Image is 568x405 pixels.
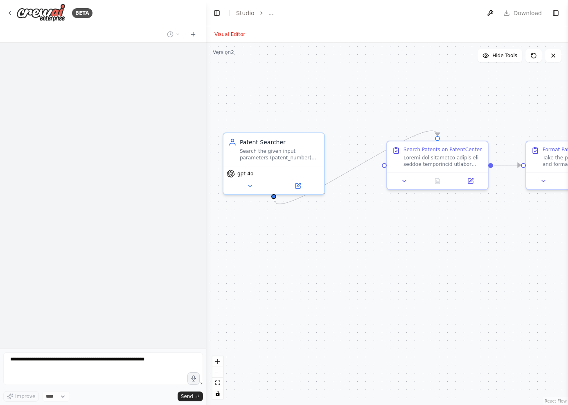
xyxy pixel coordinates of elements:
div: Search Patents on PatentCenterLoremi dol sitametco adipis eli seddoe temporincid utlabor etdol ma... [386,141,489,190]
button: No output available [420,176,455,186]
button: Visual Editor [210,29,250,39]
g: Edge from 92b8bb8b-b260-4377-a555-8c8a49deb7e9 to 71d7ed95-d08e-4440-9663-d49fe46e7abb [493,161,521,169]
button: Hide Tools [478,49,522,62]
button: toggle interactivity [212,388,223,399]
nav: breadcrumb [236,9,274,17]
span: ... [268,9,274,17]
button: Send [178,392,203,401]
div: Search the given input parameters (patent_number) using the USPTO API endpoint ([URL][DOMAIN_NAME... [240,148,319,161]
button: Improve [3,391,39,402]
button: zoom in [212,356,223,367]
div: React Flow controls [212,356,223,399]
button: zoom out [212,367,223,378]
span: Send [181,393,193,400]
div: BETA [72,8,92,18]
button: Switch to previous chat [164,29,183,39]
a: Studio [236,10,255,16]
button: Click to speak your automation idea [187,372,200,385]
img: Logo [16,4,65,22]
span: Improve [15,393,35,400]
span: gpt-4o [237,170,253,177]
g: Edge from 53f27cc3-0cfb-4c10-bced-339249d7b8a3 to 92b8bb8b-b260-4377-a555-8c8a49deb7e9 [270,128,442,207]
button: Open in side panel [456,176,485,186]
button: fit view [212,378,223,388]
button: Show right sidebar [550,7,561,19]
div: Patent Searcher [240,138,319,146]
button: Hide left sidebar [211,7,223,19]
div: Patent SearcherSearch the given input parameters (patent_number) using the USPTO API endpoint ([U... [223,132,325,195]
span: Hide Tools [492,52,517,59]
div: Loremi dol sitametco adipis eli seddoe temporincid utlabor etdol mag ALIQU ENI adminimv (quisn://... [403,154,483,168]
div: Search Patents on PatentCenter [403,146,482,153]
button: Start a new chat [187,29,200,39]
div: Version 2 [213,49,234,56]
button: Open in side panel [275,181,321,191]
a: React Flow attribution [545,399,567,403]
